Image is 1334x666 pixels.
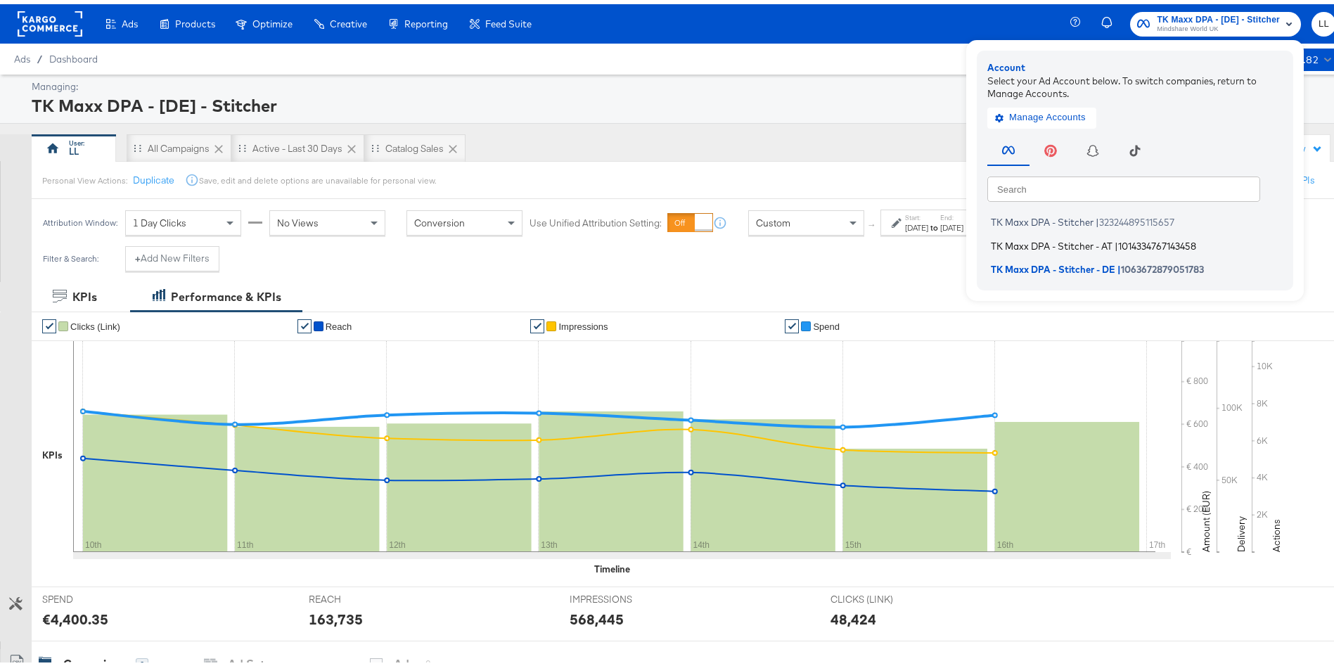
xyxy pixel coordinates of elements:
div: Active - Last 30 Days [252,138,342,151]
text: Actions [1270,515,1283,548]
div: Drag to reorder tab [238,140,246,148]
strong: + [135,248,141,261]
label: Start: [905,209,928,218]
div: Attribution Window: [42,214,118,224]
div: Account [987,57,1283,70]
span: Manage Accounts [998,105,1086,122]
div: KPIs [72,285,97,301]
div: Performance & KPIs [171,285,281,301]
span: Conversion [414,212,465,225]
text: Amount (EUR) [1200,487,1212,548]
div: Save, edit and delete options are unavailable for personal view. [199,171,436,182]
span: Impressions [558,317,608,328]
span: Reach [326,317,352,328]
span: Clicks (Link) [70,317,120,328]
div: Timeline [594,558,630,572]
strong: to [928,218,940,229]
div: 48,424 [830,605,876,625]
span: 1 Day Clicks [133,212,186,225]
button: +Add New Filters [125,242,219,267]
span: CLICKS (LINK) [830,589,936,602]
button: Duplicate [133,169,174,183]
span: TK Maxx DPA - [DE] - Stitcher [1157,8,1280,23]
span: REACH [309,589,414,602]
span: TK Maxx DPA - Stitcher - DE [991,260,1115,271]
div: [DATE] [905,218,928,229]
span: LL [1317,12,1330,28]
span: Ads [122,14,138,25]
div: TK Maxx DPA - [DE] - Stitcher [32,89,1333,113]
span: SPEND [42,589,148,602]
div: Filter & Search: [42,250,99,260]
div: Drag to reorder tab [371,140,379,148]
span: Feed Suite [485,14,532,25]
span: 1014334767143458 [1118,236,1196,247]
span: | [1096,212,1099,224]
div: €4,400.35 [42,605,108,625]
span: ↑ [866,219,879,224]
span: | [1115,236,1118,247]
span: / [30,49,49,60]
div: Personal View Actions: [42,171,127,182]
div: 163,735 [309,605,363,625]
span: Mindshare World UK [1157,20,1280,31]
span: No Views [277,212,319,225]
div: LL [69,141,79,154]
div: Drag to reorder tab [134,140,141,148]
span: Ads [14,49,30,60]
div: Catalog Sales [385,138,444,151]
label: End: [940,209,963,218]
button: Manage Accounts [987,103,1096,124]
div: 568,445 [570,605,624,625]
a: ✔ [530,315,544,329]
span: Reporting [404,14,448,25]
div: Managing: [32,76,1333,89]
span: TK Maxx DPA - Stitcher - AT [991,236,1112,247]
text: Delivery [1235,512,1248,548]
a: ✔ [42,315,56,329]
span: Products [175,14,215,25]
div: [DATE] [940,218,963,229]
span: 323244895115657 [1099,212,1174,224]
button: TK Maxx DPA - [DE] - StitcherMindshare World UK [1130,8,1301,32]
span: Optimize [252,14,293,25]
span: TK Maxx DPA - Stitcher [991,212,1094,224]
span: Creative [330,14,367,25]
span: 1063672879051783 [1121,260,1204,271]
div: KPIs [42,444,63,458]
label: Use Unified Attribution Setting: [530,212,662,226]
span: Custom [756,212,790,225]
a: ✔ [297,315,312,329]
span: | [1117,260,1121,271]
span: Spend [813,317,840,328]
a: ✔ [785,315,799,329]
span: IMPRESSIONS [570,589,675,602]
div: Select your Ad Account below. To switch companies, return to Manage Accounts. [987,70,1283,96]
div: All Campaigns [148,138,210,151]
a: Dashboard [49,49,98,60]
